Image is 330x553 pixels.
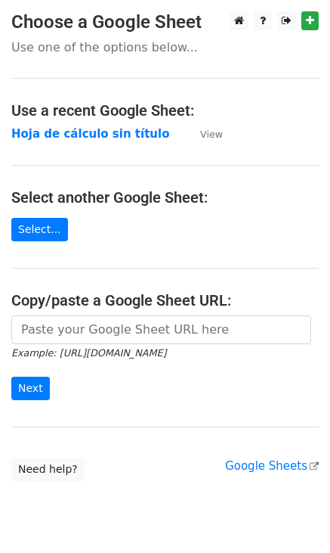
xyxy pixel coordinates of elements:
[11,458,85,481] a: Need help?
[200,129,223,140] small: View
[11,377,50,400] input: Next
[11,291,319,309] h4: Copy/paste a Google Sheet URL:
[11,127,169,141] a: Hoja de cálculo sin título
[225,459,319,473] a: Google Sheets
[11,347,166,359] small: Example: [URL][DOMAIN_NAME]
[11,11,319,33] h3: Choose a Google Sheet
[185,127,223,141] a: View
[11,315,311,344] input: Paste your Google Sheet URL here
[11,39,319,55] p: Use one of the options below...
[11,101,319,120] h4: Use a recent Google Sheet:
[11,188,319,207] h4: Select another Google Sheet:
[11,218,68,241] a: Select...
